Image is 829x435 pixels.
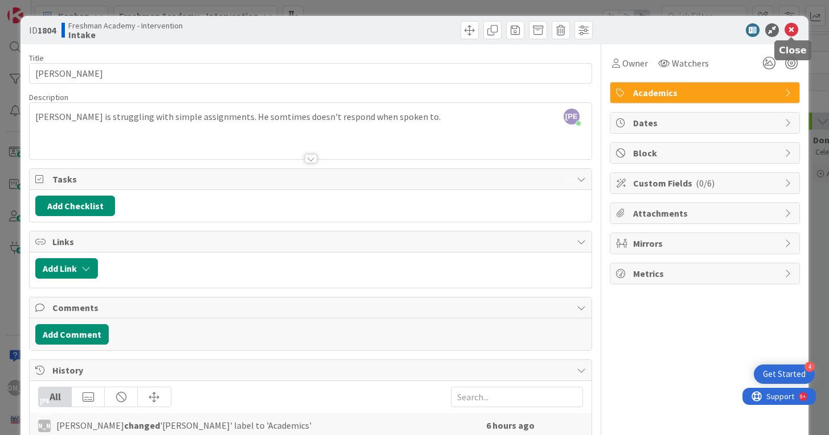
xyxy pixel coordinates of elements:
span: Description [29,92,68,102]
span: Owner [622,56,648,70]
button: Add Link [35,258,98,279]
span: Block [633,146,779,160]
h5: Close [779,45,807,56]
span: Tasks [52,172,571,186]
span: Academics [633,86,779,100]
span: Support [24,2,52,15]
span: [PERSON_NAME] [564,109,580,125]
div: [PERSON_NAME] [38,420,51,432]
input: type card name here... [29,63,592,84]
button: Add Checklist [35,196,115,216]
b: 6 hours ago [486,420,535,431]
b: Intake [68,30,183,39]
div: Get Started [763,368,806,380]
input: Search... [451,387,583,407]
label: Title [29,53,44,63]
span: ID [29,23,56,37]
span: Attachments [633,206,779,220]
button: Add Comment [35,324,109,345]
div: 4 [805,362,815,372]
span: Metrics [633,267,779,280]
div: Open Get Started checklist, remaining modules: 4 [754,364,815,384]
span: Custom Fields [633,176,779,190]
div: 9+ [58,5,63,14]
span: Watchers [672,56,709,70]
span: Freshman Academy - Intervention [68,21,183,30]
span: Links [52,235,571,248]
b: changed [124,420,160,431]
span: ( 0/6 ) [696,177,715,189]
span: Comments [52,301,571,314]
p: [PERSON_NAME] is struggling with simple assignments. He somtimes doesn't respond when spoken to. [35,110,585,123]
span: History [52,363,571,377]
span: Dates [633,116,779,130]
div: All [39,387,72,407]
span: Mirrors [633,237,779,250]
b: 1804 [38,24,56,36]
span: [PERSON_NAME] '[PERSON_NAME]' label to 'Academics' [56,419,311,432]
